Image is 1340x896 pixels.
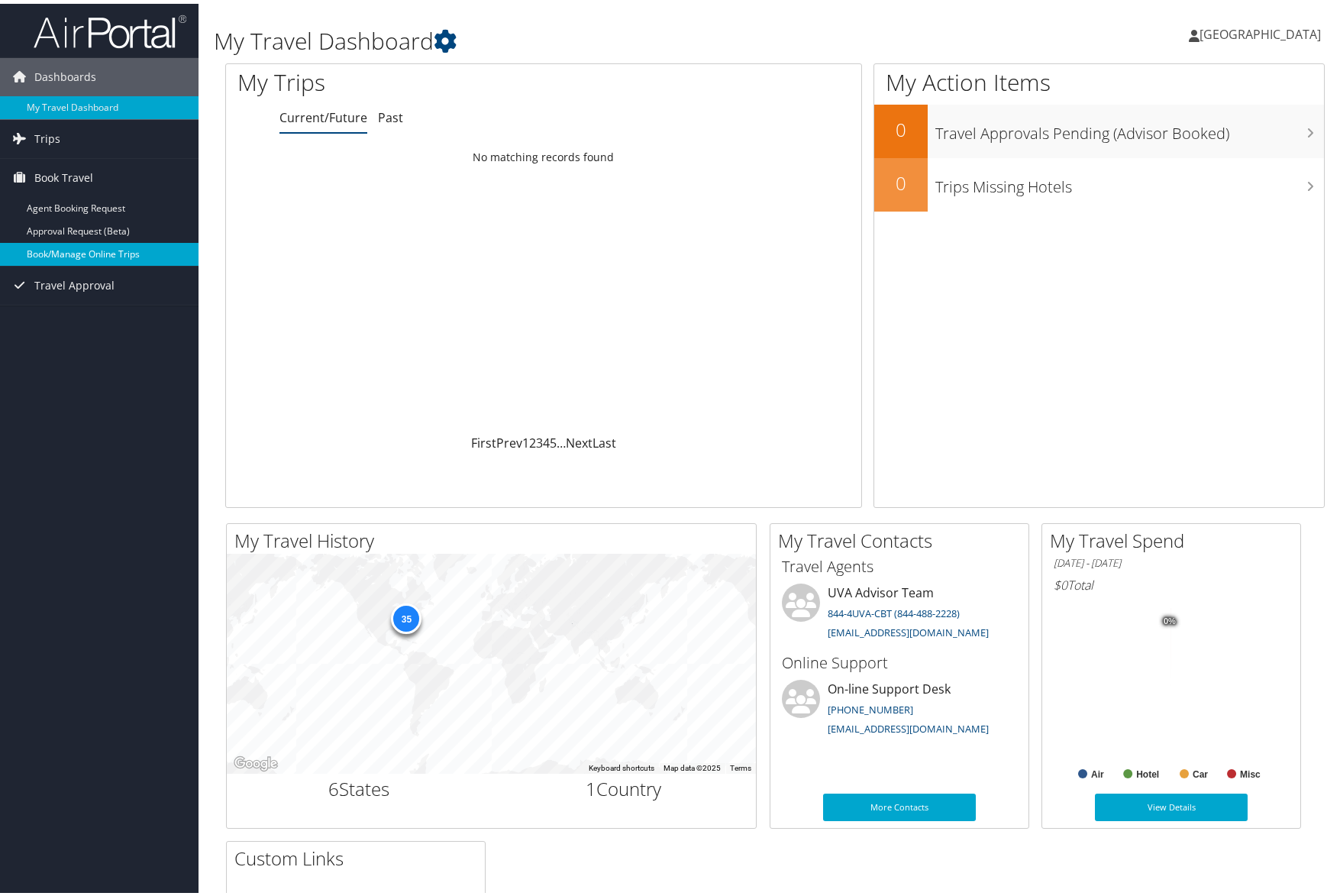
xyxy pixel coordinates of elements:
img: Google [231,750,281,770]
tspan: 0% [1164,613,1176,622]
li: UVA Advisor Team [774,580,1025,642]
li: On-line Support Desk [774,676,1025,739]
a: Terms (opens in new tab) [730,760,751,768]
h2: Custom Links [234,842,485,868]
h1: My Travel Dashboard [214,21,962,53]
a: 3 [536,431,543,448]
button: Keyboard shortcuts [589,759,654,770]
a: 0Trips Missing Hotels [874,154,1324,208]
h1: My Action Items [874,63,1324,95]
span: Travel Approval [34,263,115,301]
a: [GEOGRAPHIC_DATA] [1189,8,1336,53]
a: 0Travel Approvals Pending (Advisor Booked) [874,101,1324,154]
a: [PHONE_NUMBER] [828,699,913,713]
span: [GEOGRAPHIC_DATA] [1200,22,1321,39]
span: Book Travel [34,155,93,193]
a: Prev [496,431,522,448]
h2: My Travel Spend [1050,524,1300,550]
h2: My Travel Contacts [778,524,1028,550]
h3: Travel Agents [782,552,1017,574]
a: Open this area in Google Maps (opens a new window) [231,750,281,770]
text: Car [1193,765,1208,776]
h6: Total [1054,573,1289,590]
a: 2 [529,431,536,448]
h3: Online Support [782,649,1017,670]
h2: 0 [874,167,928,192]
a: Last [593,431,616,448]
td: No matching records found [226,140,861,167]
a: 1 [522,431,529,448]
text: Misc [1240,765,1261,776]
h2: Country [503,772,745,798]
span: Trips [34,116,60,154]
h2: States [238,772,480,798]
div: 35 [391,600,421,630]
span: Map data ©2025 [664,760,721,768]
h2: My Travel History [234,524,756,550]
text: Hotel [1136,765,1159,776]
a: [EMAIL_ADDRESS][DOMAIN_NAME] [828,718,989,732]
h1: My Trips [237,63,585,95]
a: Current/Future [279,105,367,122]
a: Past [378,105,403,122]
a: 4 [543,431,550,448]
span: Dashboards [34,54,96,92]
text: Air [1091,765,1104,776]
h3: Trips Missing Hotels [935,165,1324,194]
a: View Details [1095,790,1248,817]
h3: Travel Approvals Pending (Advisor Booked) [935,112,1324,141]
span: 1 [586,772,596,797]
a: [EMAIL_ADDRESS][DOMAIN_NAME] [828,622,989,636]
a: 844-4UVA-CBT (844-488-2228) [828,603,960,616]
a: First [471,431,496,448]
span: … [557,431,566,448]
img: airportal-logo.png [34,10,186,46]
span: $0 [1054,573,1067,590]
span: 6 [328,772,339,797]
a: Next [566,431,593,448]
a: More Contacts [823,790,976,817]
h2: 0 [874,113,928,139]
h6: [DATE] - [DATE] [1054,552,1289,567]
a: 5 [550,431,557,448]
